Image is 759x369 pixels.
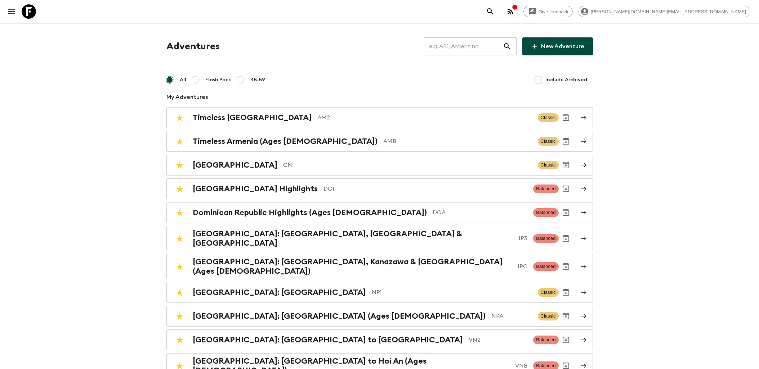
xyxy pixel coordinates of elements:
[166,155,593,176] a: [GEOGRAPHIC_DATA]CN1ClassicArchive
[491,312,532,320] p: NPA
[193,288,366,297] h2: [GEOGRAPHIC_DATA]: [GEOGRAPHIC_DATA]
[559,333,573,347] button: Archive
[533,234,558,243] span: Balanced
[559,134,573,149] button: Archive
[166,254,593,279] a: [GEOGRAPHIC_DATA]: [GEOGRAPHIC_DATA], Kanazawa & [GEOGRAPHIC_DATA] (Ages [DEMOGRAPHIC_DATA])JPCBa...
[559,110,573,125] button: Archive
[193,113,312,122] h2: Timeless [GEOGRAPHIC_DATA]
[533,184,558,193] span: Balanced
[317,113,532,122] p: AM2
[166,107,593,128] a: Timeless [GEOGRAPHIC_DATA]AM2ClassicArchive
[518,234,527,243] p: JP3
[433,208,528,217] p: DOA
[559,182,573,196] button: Archive
[533,208,558,217] span: Balanced
[166,329,593,350] a: [GEOGRAPHIC_DATA]: [GEOGRAPHIC_DATA] to [GEOGRAPHIC_DATA]VN2BalancedArchive
[193,257,511,276] h2: [GEOGRAPHIC_DATA]: [GEOGRAPHIC_DATA], Kanazawa & [GEOGRAPHIC_DATA] (Ages [DEMOGRAPHIC_DATA])
[372,288,532,297] p: NP1
[538,113,559,122] span: Classic
[180,76,186,83] span: All
[522,37,593,55] a: New Adventure
[323,184,528,193] p: DO1
[383,137,532,146] p: AMB
[533,336,558,344] span: Balanced
[559,259,573,274] button: Archive
[517,262,527,271] p: JPC
[523,6,573,17] a: Give feedback
[166,93,593,101] p: My Adventures
[166,178,593,199] a: [GEOGRAPHIC_DATA] HighlightsDO1BalancedArchive
[4,4,19,19] button: menu
[166,39,220,54] h1: Adventures
[166,306,593,327] a: [GEOGRAPHIC_DATA]: [GEOGRAPHIC_DATA] (Ages [DEMOGRAPHIC_DATA])NPAClassicArchive
[579,6,750,17] div: [PERSON_NAME][DOMAIN_NAME][EMAIL_ADDRESS][DOMAIN_NAME]
[166,282,593,303] a: [GEOGRAPHIC_DATA]: [GEOGRAPHIC_DATA]NP1ClassicArchive
[559,205,573,220] button: Archive
[193,208,427,217] h2: Dominican Republic Highlights (Ages [DEMOGRAPHIC_DATA])
[538,312,559,320] span: Classic
[535,9,572,14] span: Give feedback
[283,161,532,169] p: CN1
[193,335,463,345] h2: [GEOGRAPHIC_DATA]: [GEOGRAPHIC_DATA] to [GEOGRAPHIC_DATA]
[533,262,558,271] span: Balanced
[538,161,559,169] span: Classic
[193,229,512,248] h2: [GEOGRAPHIC_DATA]: [GEOGRAPHIC_DATA], [GEOGRAPHIC_DATA] & [GEOGRAPHIC_DATA]
[193,137,378,146] h2: Timeless Armenia (Ages [DEMOGRAPHIC_DATA])
[205,76,231,83] span: Flash Pack
[193,160,277,170] h2: [GEOGRAPHIC_DATA]
[559,231,573,246] button: Archive
[424,36,503,56] input: e.g. AR1, Argentina
[587,9,750,14] span: [PERSON_NAME][DOMAIN_NAME][EMAIL_ADDRESS][DOMAIN_NAME]
[250,76,265,83] span: 45-59
[483,4,497,19] button: search adventures
[559,158,573,172] button: Archive
[545,76,587,83] span: Include Archived
[559,285,573,300] button: Archive
[538,137,559,146] span: Classic
[193,184,318,193] h2: [GEOGRAPHIC_DATA] Highlights
[166,131,593,152] a: Timeless Armenia (Ages [DEMOGRAPHIC_DATA])AMBClassicArchive
[538,288,559,297] span: Classic
[469,336,528,344] p: VN2
[193,311,486,321] h2: [GEOGRAPHIC_DATA]: [GEOGRAPHIC_DATA] (Ages [DEMOGRAPHIC_DATA])
[166,202,593,223] a: Dominican Republic Highlights (Ages [DEMOGRAPHIC_DATA])DOABalancedArchive
[559,309,573,323] button: Archive
[166,226,593,251] a: [GEOGRAPHIC_DATA]: [GEOGRAPHIC_DATA], [GEOGRAPHIC_DATA] & [GEOGRAPHIC_DATA]JP3BalancedArchive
